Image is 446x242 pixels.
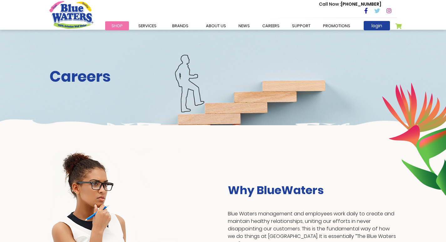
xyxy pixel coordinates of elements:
[111,23,123,29] span: Shop
[172,23,188,29] span: Brands
[138,23,156,29] span: Services
[228,183,397,197] h3: Why BlueWaters
[49,1,93,28] a: store logo
[317,21,356,30] a: Promotions
[319,1,381,8] p: [PHONE_NUMBER]
[49,68,397,86] h2: Careers
[200,21,232,30] a: about us
[382,82,446,196] img: career-intro-leaves.png
[319,1,341,7] span: Call Now :
[286,21,317,30] a: support
[364,21,390,30] a: login
[232,21,256,30] a: News
[256,21,286,30] a: careers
